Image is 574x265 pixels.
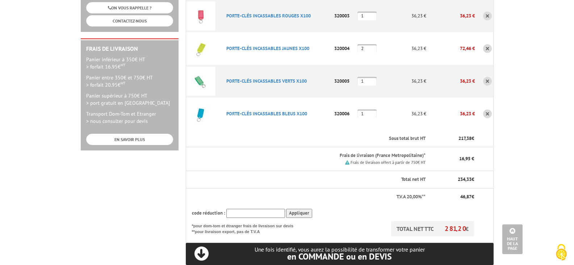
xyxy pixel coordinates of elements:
span: > forfait 20.95€ [86,82,125,88]
span: > forfait 16.95€ [86,63,125,70]
p: € [432,176,474,183]
img: picto.png [345,160,349,165]
p: Transport Dom-Tom et Etranger [86,110,173,125]
a: ON VOUS RAPPELLE ? [86,2,173,13]
button: Cookies (fenêtre modale) [549,240,574,265]
p: TOTAL NET TTC € [391,221,474,236]
p: 36,23 € [380,42,426,55]
img: PORTE-CLéS INCASSABLES JAUNES X100 [186,34,215,63]
p: € [432,194,474,200]
p: 36,23 € [426,75,475,87]
th: Sous total brut HT [221,130,426,147]
span: 217,38 [458,135,472,141]
span: en COMMANDE ou en DEVIS [287,251,392,262]
input: Appliquer [286,209,312,218]
p: 36,23 € [426,107,475,120]
span: 234,33 [458,176,472,182]
h2: Frais de Livraison [86,46,173,52]
p: 320006 [332,107,357,120]
p: 320003 [332,9,357,22]
span: > nous consulter pour devis [86,118,148,124]
span: 281,20 [445,224,465,233]
img: Cookies (fenêtre modale) [552,243,570,261]
span: > port gratuit en [GEOGRAPHIC_DATA] [86,100,170,106]
a: EN SAVOIR PLUS [86,134,173,145]
p: Une fois identifié, vous aurez la possibilité de transformer votre panier [186,246,494,261]
p: 36,23 € [380,107,426,120]
p: 72,46 € [426,42,475,55]
p: 320005 [332,75,357,87]
span: 16,95 € [459,156,474,162]
span: code réduction : [192,210,225,216]
p: Panier inférieur à 350€ HT [86,56,173,70]
p: 36,23 € [380,75,426,87]
small: Frais de livraison offert à partir de 750€ HT [351,160,426,165]
a: CONTACTEZ-NOUS [86,15,173,26]
a: PORTE-CLéS INCASSABLES VERTS X100 [226,78,307,84]
p: Frais de livraison (France Metropolitaine)* [226,152,426,159]
sup: HT [121,62,125,67]
p: Panier supérieur à 750€ HT [86,92,173,107]
p: *pour dom-tom et étranger frais de livraison sur devis **pour livraison export, pas de T.V.A [192,221,301,235]
p: 36,23 € [380,9,426,22]
img: PORTE-CLéS INCASSABLES VERTS X100 [186,67,215,96]
span: 46,87 [460,194,472,200]
p: T.V.A 20,00%** [192,194,426,200]
a: Haut de la page [502,224,523,254]
p: € [432,135,474,142]
sup: HT [121,80,125,86]
a: PORTE-CLéS INCASSABLES JAUNES X100 [226,45,309,51]
p: Panier entre 350€ et 750€ HT [86,74,173,88]
a: PORTE-CLéS INCASSABLES ROUGES X100 [226,13,311,19]
p: 320004 [332,42,357,55]
img: PORTE-CLéS INCASSABLES ROUGES X100 [186,1,215,30]
p: 36,23 € [426,9,475,22]
a: PORTE-CLéS INCASSABLES BLEUS X100 [226,111,307,117]
p: Total net HT [192,176,426,183]
img: PORTE-CLéS INCASSABLES BLEUS X100 [186,99,215,128]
